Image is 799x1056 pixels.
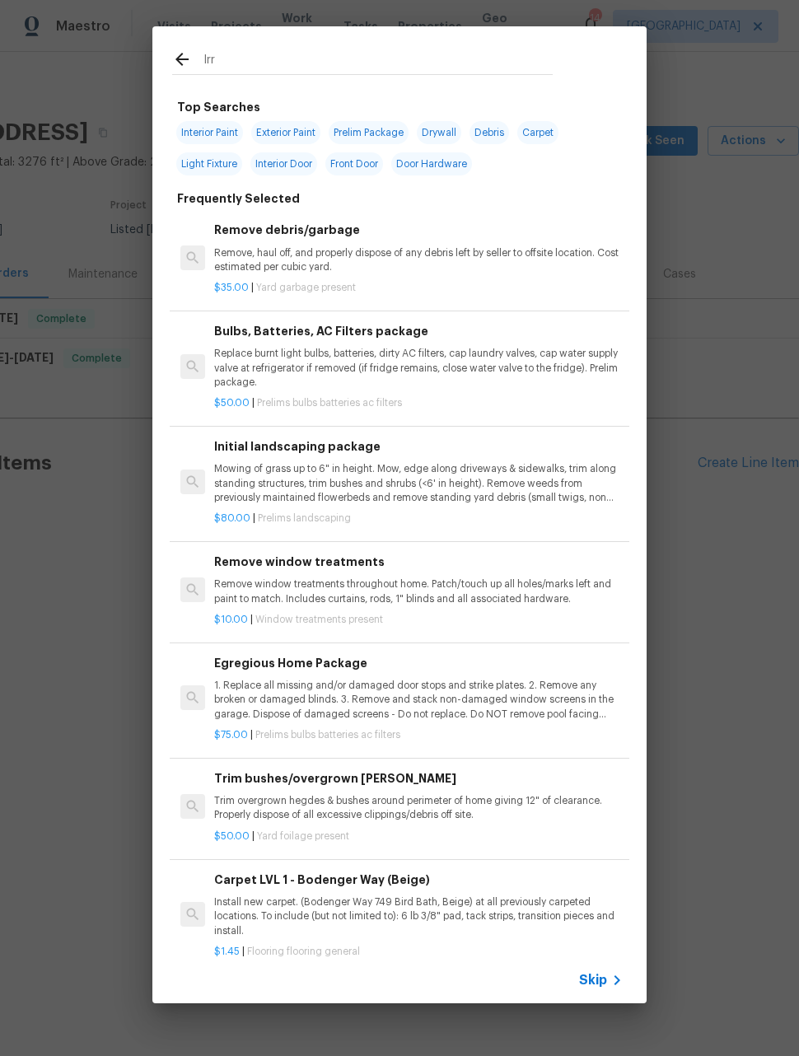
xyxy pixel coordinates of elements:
span: Yard garbage present [256,283,356,292]
span: Prelims landscaping [258,513,351,523]
span: Light Fixture [176,152,242,175]
span: $10.00 [214,614,248,624]
span: Interior Paint [176,121,243,144]
span: $75.00 [214,730,248,740]
p: | [214,512,623,526]
span: Front Door [325,152,383,175]
span: $50.00 [214,398,250,408]
span: Drywall [417,121,461,144]
span: $80.00 [214,513,250,523]
p: | [214,613,623,627]
p: | [214,829,623,843]
span: Interior Door [250,152,317,175]
p: | [214,396,623,410]
p: Mowing of grass up to 6" in height. Mow, edge along driveways & sidewalks, trim along standing st... [214,462,623,504]
input: Search issues or repairs [203,49,553,74]
h6: Trim bushes/overgrown [PERSON_NAME] [214,769,623,787]
h6: Frequently Selected [177,189,300,208]
span: $1.45 [214,946,240,956]
span: Prelim Package [329,121,409,144]
span: Door Hardware [391,152,472,175]
span: Window treatments present [255,614,383,624]
p: | [214,728,623,742]
h6: Bulbs, Batteries, AC Filters package [214,322,623,340]
h6: Top Searches [177,98,260,116]
span: Flooring flooring general [247,946,360,956]
span: Prelims bulbs batteries ac filters [255,730,400,740]
p: Trim overgrown hegdes & bushes around perimeter of home giving 12" of clearance. Properly dispose... [214,794,623,822]
h6: Carpet LVL 1 - Bodenger Way (Beige) [214,871,623,889]
p: | [214,945,623,959]
p: Remove, haul off, and properly dispose of any debris left by seller to offsite location. Cost est... [214,246,623,274]
span: Yard foilage present [257,831,349,841]
h6: Remove debris/garbage [214,221,623,239]
h6: Egregious Home Package [214,654,623,672]
span: Prelims bulbs batteries ac filters [257,398,402,408]
span: Skip [579,972,607,988]
p: Install new carpet. (Bodenger Way 749 Bird Bath, Beige) at all previously carpeted locations. To ... [214,895,623,937]
h6: Remove window treatments [214,553,623,571]
p: Remove window treatments throughout home. Patch/touch up all holes/marks left and paint to match.... [214,577,623,605]
h6: Initial landscaping package [214,437,623,456]
p: Replace burnt light bulbs, batteries, dirty AC filters, cap laundry valves, cap water supply valv... [214,347,623,389]
span: $50.00 [214,831,250,841]
p: 1. Replace all missing and/or damaged door stops and strike plates. 2. Remove any broken or damag... [214,679,623,721]
span: Exterior Paint [251,121,320,144]
span: Carpet [517,121,558,144]
p: | [214,281,623,295]
span: $35.00 [214,283,249,292]
span: Debris [470,121,509,144]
